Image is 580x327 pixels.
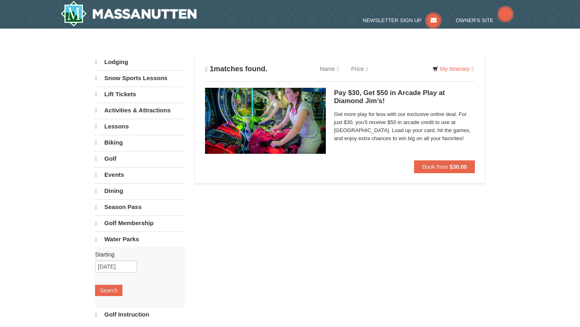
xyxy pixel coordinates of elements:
label: Starting [95,250,179,259]
a: Snow Sports Lessons [95,70,185,86]
a: Golf Instruction [95,307,185,322]
a: Massanutten Resort [60,1,197,27]
a: Name [314,61,345,77]
a: Events [95,167,185,182]
span: Owner's Site [456,17,494,23]
button: Book from $30.00 [414,160,475,173]
img: 6619917-1621-4efc4b47.jpg [205,88,326,154]
a: Lessons [95,119,185,134]
a: Newsletter Sign Up [363,17,442,23]
a: Dining [95,183,185,199]
a: Golf [95,151,185,166]
a: Owner's Site [456,17,514,23]
span: Book from [422,163,448,170]
a: Season Pass [95,199,185,215]
a: Biking [95,135,185,150]
a: Lodging [95,55,185,70]
button: Search [95,285,122,296]
h5: Pay $30, Get $50 in Arcade Play at Diamond Jim’s! [334,89,475,105]
strong: $30.00 [449,163,467,170]
span: Get more play for less with our exclusive online deal. For just $30, you’ll receive $50 in arcade... [334,110,475,143]
img: Massanutten Resort Logo [60,1,197,27]
a: My Itinerary [427,63,479,75]
a: Activities & Attractions [95,103,185,118]
a: Lift Tickets [95,87,185,102]
a: Golf Membership [95,215,185,231]
a: Price [345,61,374,77]
span: Newsletter Sign Up [363,17,422,23]
a: Water Parks [95,232,185,247]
